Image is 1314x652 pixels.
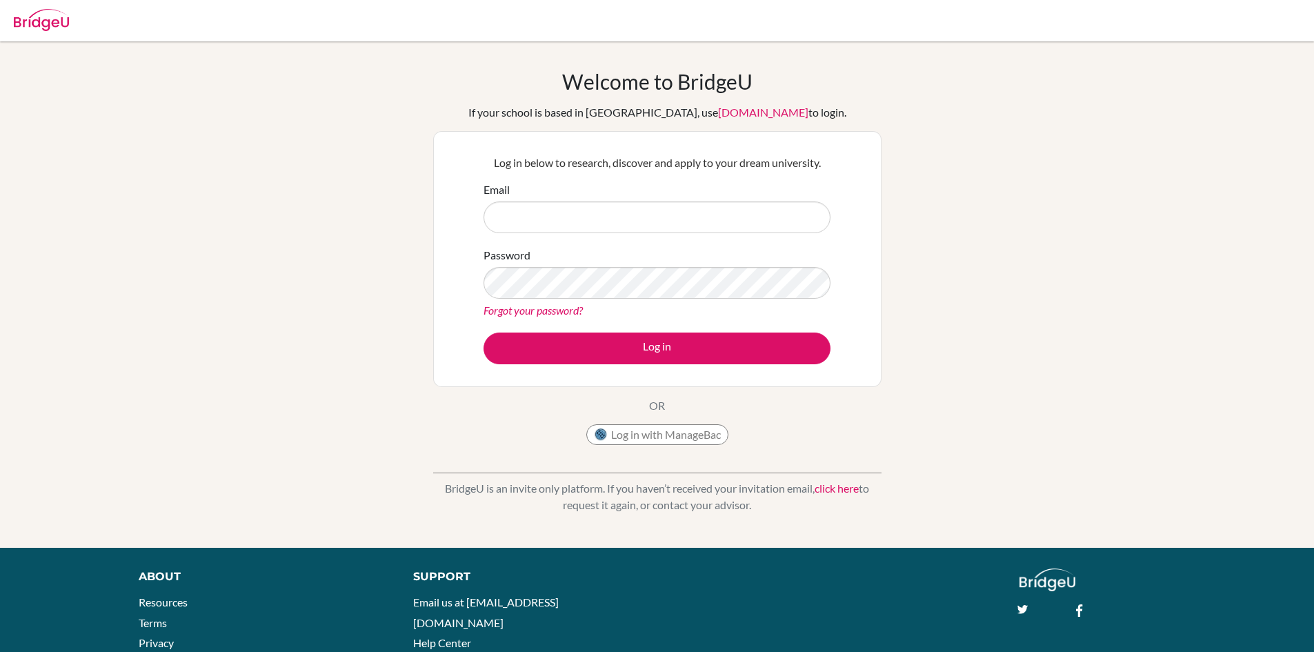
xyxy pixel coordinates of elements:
img: Bridge-U [14,9,69,31]
a: [DOMAIN_NAME] [718,106,808,119]
button: Log in [484,333,830,364]
div: Support [413,569,641,585]
p: OR [649,397,665,414]
button: Log in with ManageBac [586,424,728,445]
label: Email [484,181,510,198]
a: Help Center [413,636,471,649]
p: Log in below to research, discover and apply to your dream university. [484,155,830,171]
img: logo_white@2x-f4f0deed5e89b7ecb1c2cc34c3e3d731f90f0f143d5ea2071677605dd97b5244.png [1019,569,1075,591]
div: About [139,569,382,585]
a: Terms [139,616,167,629]
div: If your school is based in [GEOGRAPHIC_DATA], use to login. [468,104,846,121]
p: BridgeU is an invite only platform. If you haven’t received your invitation email, to request it ... [433,480,882,513]
a: Resources [139,595,188,609]
label: Password [484,247,530,264]
a: Email us at [EMAIL_ADDRESS][DOMAIN_NAME] [413,595,559,629]
h1: Welcome to BridgeU [562,69,753,94]
a: Privacy [139,636,174,649]
a: Forgot your password? [484,304,583,317]
a: click here [815,482,859,495]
